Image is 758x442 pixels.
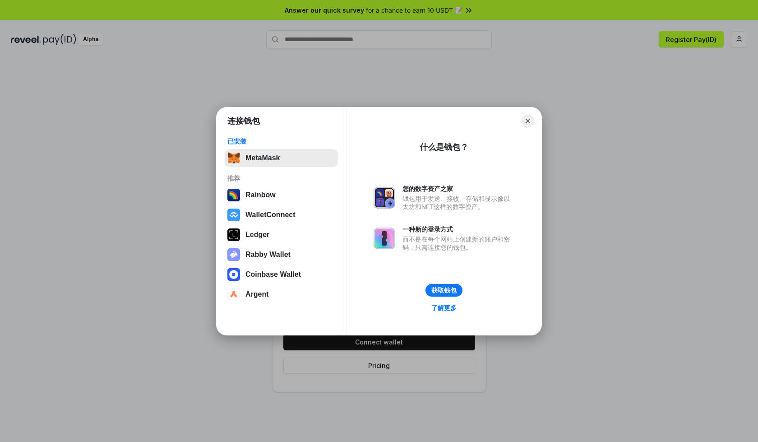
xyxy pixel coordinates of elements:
[245,211,296,219] div: WalletConnect
[402,225,514,233] div: 一种新的登录方式
[402,185,514,193] div: 您的数字资产之家
[225,226,338,244] button: Ledger
[227,116,260,126] h1: 连接钱包
[402,195,514,211] div: 钱包用于发送、接收、存储和显示像以太坊和NFT这样的数字资产。
[225,246,338,264] button: Rabby Wallet
[245,290,269,298] div: Argent
[225,206,338,224] button: WalletConnect
[431,304,457,312] div: 了解更多
[426,302,462,314] a: 了解更多
[227,174,335,182] div: 推荐
[245,270,301,279] div: Coinbase Wallet
[227,228,240,241] img: svg+xml,%3Csvg%20xmlns%3D%22http%3A%2F%2Fwww.w3.org%2F2000%2Fsvg%22%20width%3D%2228%22%20height%3...
[227,209,240,221] img: svg+xml,%3Csvg%20width%3D%2228%22%20height%3D%2228%22%20viewBox%3D%220%200%2028%2028%22%20fill%3D...
[227,248,240,261] img: svg+xml,%3Csvg%20xmlns%3D%22http%3A%2F%2Fwww.w3.org%2F2000%2Fsvg%22%20fill%3D%22none%22%20viewBox...
[245,154,280,162] div: MetaMask
[245,231,269,239] div: Ledger
[374,187,395,209] img: svg+xml,%3Csvg%20xmlns%3D%22http%3A%2F%2Fwww.w3.org%2F2000%2Fsvg%22%20fill%3D%22none%22%20viewBox...
[227,288,240,301] img: svg+xml,%3Csvg%20width%3D%2228%22%20height%3D%2228%22%20viewBox%3D%220%200%2028%2028%22%20fill%3D...
[402,235,514,251] div: 而不是在每个网站上创建新的账户和密码，只需连接您的钱包。
[245,251,291,259] div: Rabby Wallet
[227,137,335,145] div: 已安装
[420,142,468,153] div: 什么是钱包？
[225,285,338,303] button: Argent
[227,152,240,164] img: svg+xml,%3Csvg%20fill%3D%22none%22%20height%3D%2233%22%20viewBox%3D%220%200%2035%2033%22%20width%...
[522,115,534,127] button: Close
[225,265,338,284] button: Coinbase Wallet
[374,228,395,249] img: svg+xml,%3Csvg%20xmlns%3D%22http%3A%2F%2Fwww.w3.org%2F2000%2Fsvg%22%20fill%3D%22none%22%20viewBox...
[227,268,240,281] img: svg+xml,%3Csvg%20width%3D%2228%22%20height%3D%2228%22%20viewBox%3D%220%200%2028%2028%22%20fill%3D...
[425,284,462,297] button: 获取钱包
[245,191,276,199] div: Rainbow
[225,149,338,167] button: MetaMask
[227,189,240,201] img: svg+xml,%3Csvg%20width%3D%22120%22%20height%3D%22120%22%20viewBox%3D%220%200%20120%20120%22%20fil...
[431,286,457,294] div: 获取钱包
[225,186,338,204] button: Rainbow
